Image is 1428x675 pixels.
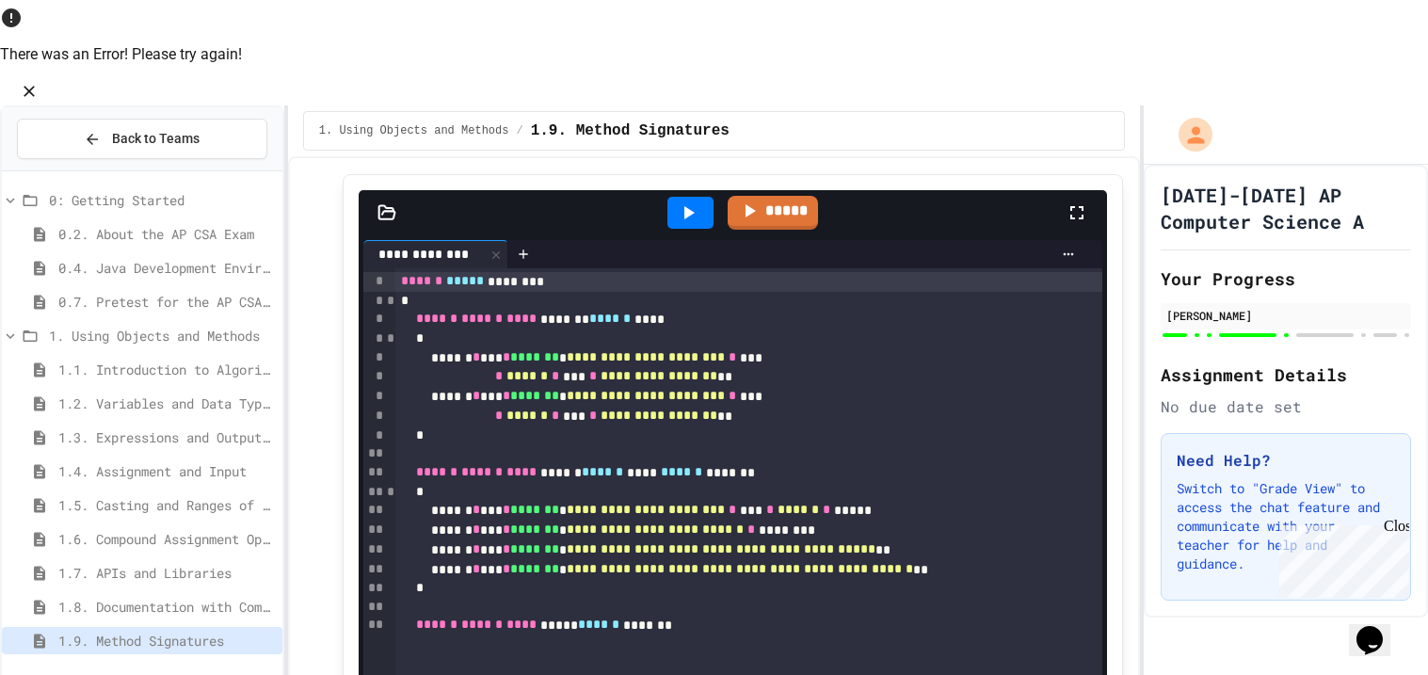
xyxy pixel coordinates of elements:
span: / [516,123,522,138]
div: [PERSON_NAME] [1166,307,1405,324]
span: 1.9. Method Signatures [58,631,275,651]
h2: Your Progress [1161,265,1411,292]
h2: Assignment Details [1161,362,1411,388]
span: 1.8. Documentation with Comments and Preconditions [58,597,275,617]
span: 0.2. About the AP CSA Exam [58,224,275,244]
span: 1. Using Objects and Methods [319,123,509,138]
span: 0: Getting Started [49,190,275,210]
span: 0.4. Java Development Environments [58,258,275,278]
iframe: chat widget [1272,518,1409,598]
div: My Account [1159,113,1217,156]
span: 1.9. Method Signatures [531,120,730,142]
span: 1.4. Assignment and Input [58,461,275,481]
span: 1.5. Casting and Ranges of Values [58,495,275,515]
div: Chat with us now!Close [8,8,130,120]
span: 1.3. Expressions and Output [New] [58,427,275,447]
h1: [DATE]-[DATE] AP Computer Science A [1161,182,1411,234]
span: 1.7. APIs and Libraries [58,563,275,583]
iframe: chat widget [1349,600,1409,656]
p: Switch to "Grade View" to access the chat feature and communicate with your teacher for help and ... [1177,479,1395,573]
span: 1.1. Introduction to Algorithms, Programming, and Compilers [58,360,275,379]
div: No due date set [1161,395,1411,418]
h3: Need Help? [1177,449,1395,472]
span: 1.6. Compound Assignment Operators [58,529,275,549]
span: 1. Using Objects and Methods [49,326,275,346]
button: Close [15,77,43,105]
span: 0.7. Pretest for the AP CSA Exam [58,292,275,312]
span: Back to Teams [112,129,200,149]
span: 1.2. Variables and Data Types [58,394,275,413]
